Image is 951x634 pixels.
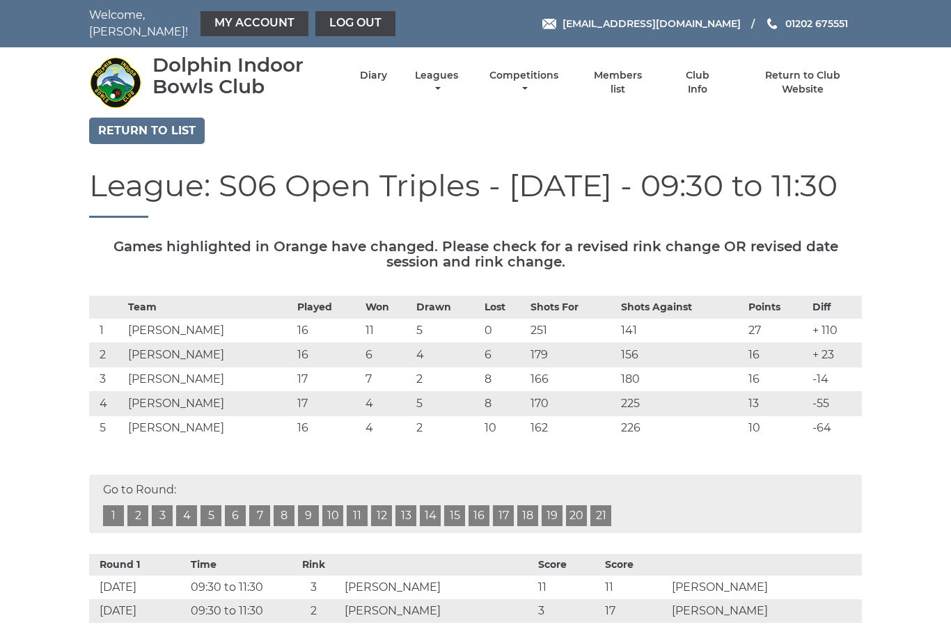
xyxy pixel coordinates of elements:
[294,319,363,343] td: 16
[413,416,482,441] td: 2
[201,505,221,526] a: 5
[420,505,441,526] a: 14
[586,69,650,96] a: Members list
[618,319,746,343] td: 141
[285,576,342,599] td: 3
[89,392,125,416] td: 4
[125,343,294,367] td: [PERSON_NAME]
[125,392,294,416] td: [PERSON_NAME]
[542,19,556,29] img: Email
[602,599,668,623] td: 17
[444,505,465,526] a: 15
[341,576,535,599] td: [PERSON_NAME]
[527,343,618,367] td: 179
[89,343,125,367] td: 2
[481,319,527,343] td: 0
[225,505,246,526] a: 6
[527,392,618,416] td: 170
[413,367,482,392] td: 2
[89,118,205,144] a: Return to list
[527,416,618,441] td: 162
[745,367,809,392] td: 16
[362,416,412,441] td: 4
[89,367,125,392] td: 3
[89,168,862,218] h1: League: S06 Open Triples - [DATE] - 09:30 to 11:30
[285,554,342,576] th: Rink
[481,367,527,392] td: 8
[809,296,862,319] th: Diff
[767,18,777,29] img: Phone us
[285,599,342,623] td: 2
[535,599,602,623] td: 3
[745,319,809,343] td: 27
[187,576,285,599] td: 09:30 to 11:30
[481,343,527,367] td: 6
[809,343,862,367] td: + 23
[294,343,363,367] td: 16
[89,576,187,599] td: [DATE]
[809,319,862,343] td: + 110
[315,11,395,36] a: Log out
[362,296,412,319] th: Won
[89,416,125,441] td: 5
[89,599,187,623] td: [DATE]
[527,296,618,319] th: Shots For
[249,505,270,526] a: 7
[152,505,173,526] a: 3
[535,554,602,576] th: Score
[744,69,862,96] a: Return to Club Website
[395,505,416,526] a: 13
[362,319,412,343] td: 11
[517,505,538,526] a: 18
[618,343,746,367] td: 156
[411,69,462,96] a: Leagues
[413,343,482,367] td: 4
[668,599,862,623] td: [PERSON_NAME]
[535,576,602,599] td: 11
[745,343,809,367] td: 16
[809,392,862,416] td: -55
[413,319,482,343] td: 5
[481,296,527,319] th: Lost
[341,599,535,623] td: [PERSON_NAME]
[745,392,809,416] td: 13
[89,554,187,576] th: Round 1
[176,505,197,526] a: 4
[469,505,489,526] a: 16
[347,505,368,526] a: 11
[527,319,618,343] td: 251
[125,367,294,392] td: [PERSON_NAME]
[602,554,668,576] th: Score
[362,343,412,367] td: 6
[371,505,392,526] a: 12
[125,416,294,441] td: [PERSON_NAME]
[481,392,527,416] td: 8
[486,69,562,96] a: Competitions
[127,505,148,526] a: 2
[294,296,363,319] th: Played
[618,367,746,392] td: 180
[89,7,399,40] nav: Welcome, [PERSON_NAME]!
[322,505,343,526] a: 10
[362,367,412,392] td: 7
[89,475,862,533] div: Go to Round:
[563,17,741,30] span: [EMAIL_ADDRESS][DOMAIN_NAME]
[89,319,125,343] td: 1
[294,367,363,392] td: 17
[89,239,862,269] h5: Games highlighted in Orange have changed. Please check for a revised rink change OR revised date ...
[590,505,611,526] a: 21
[785,17,848,30] span: 01202 675551
[294,416,363,441] td: 16
[103,505,124,526] a: 1
[360,69,387,82] a: Diary
[618,296,746,319] th: Shots Against
[618,392,746,416] td: 225
[668,576,862,599] td: [PERSON_NAME]
[413,392,482,416] td: 5
[542,505,563,526] a: 19
[187,599,285,623] td: 09:30 to 11:30
[125,296,294,319] th: Team
[745,416,809,441] td: 10
[809,367,862,392] td: -14
[618,416,746,441] td: 226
